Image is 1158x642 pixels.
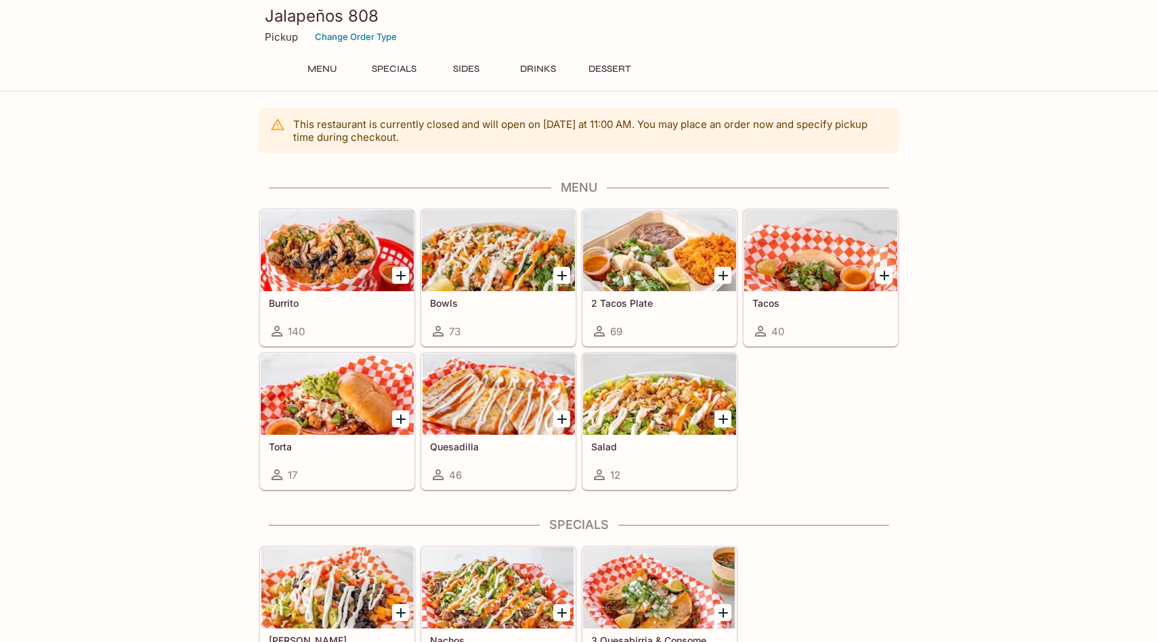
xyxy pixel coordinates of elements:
[288,325,305,338] span: 140
[422,354,575,435] div: Quesadilla
[364,60,425,79] button: Specials
[610,469,620,481] span: 12
[261,210,414,291] div: Burrito
[292,60,353,79] button: Menu
[422,210,575,291] div: Bowls
[714,604,731,621] button: Add 3 Quesabirria & Consome
[582,209,737,346] a: 2 Tacos Plate69
[265,30,298,43] p: Pickup
[421,353,576,490] a: Quesadilla46
[553,604,570,621] button: Add Nachos
[752,297,889,309] h5: Tacos
[392,267,409,284] button: Add Burrito
[744,209,898,346] a: Tacos40
[579,60,640,79] button: Dessert
[422,547,575,628] div: Nachos
[714,410,731,427] button: Add Salad
[435,60,496,79] button: Sides
[583,354,736,435] div: Salad
[261,354,414,435] div: Torta
[265,5,893,26] h3: Jalapeños 808
[744,210,897,291] div: Tacos
[553,410,570,427] button: Add Quesadilla
[392,410,409,427] button: Add Torta
[714,267,731,284] button: Add 2 Tacos Plate
[553,267,570,284] button: Add Bowls
[269,441,406,452] h5: Torta
[288,469,297,481] span: 17
[269,297,406,309] h5: Burrito
[260,209,414,346] a: Burrito140
[771,325,784,338] span: 40
[430,297,567,309] h5: Bowls
[421,209,576,346] a: Bowls73
[591,441,728,452] h5: Salad
[259,180,899,195] h4: Menu
[610,325,622,338] span: 69
[392,604,409,621] button: Add Carne Asada Fries
[583,547,736,628] div: 3 Quesabirria & Consome
[309,26,403,47] button: Change Order Type
[876,267,893,284] button: Add Tacos
[261,547,414,628] div: Carne Asada Fries
[430,441,567,452] h5: Quesadilla
[293,118,888,144] p: This restaurant is currently closed and will open on [DATE] at 11:00 AM . You may place an order ...
[583,210,736,291] div: 2 Tacos Plate
[259,517,899,532] h4: Specials
[260,353,414,490] a: Torta17
[591,297,728,309] h5: 2 Tacos Plate
[449,469,462,481] span: 46
[582,353,737,490] a: Salad12
[449,325,460,338] span: 73
[507,60,568,79] button: Drinks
